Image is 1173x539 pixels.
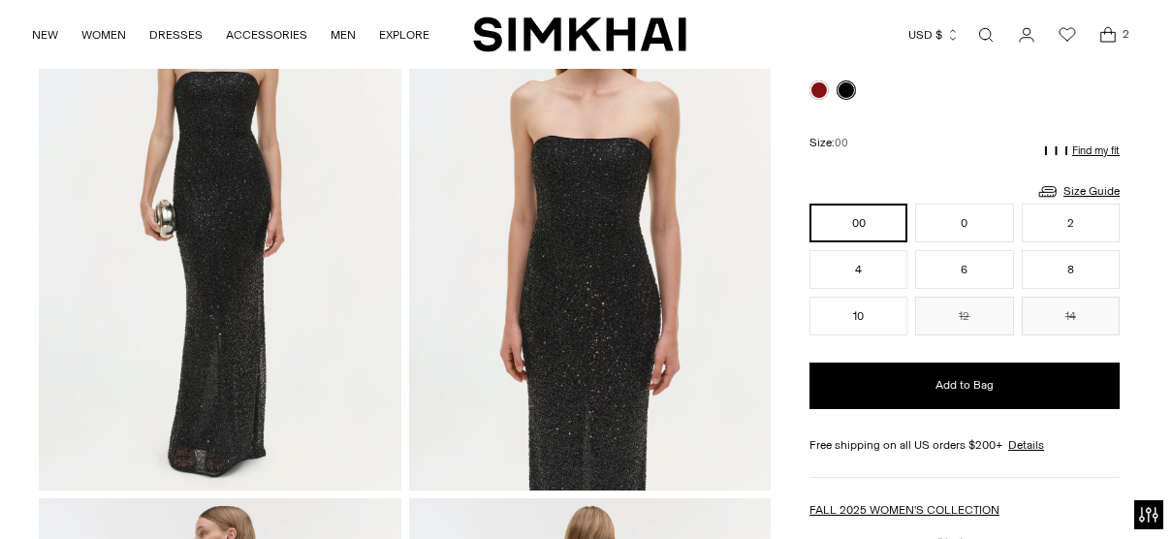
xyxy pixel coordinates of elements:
span: 2 [1118,25,1135,43]
a: Open search modal [967,16,1005,54]
button: 12 [915,297,1013,335]
button: USD $ [908,14,960,56]
button: Add to Bag [809,363,1120,409]
button: 00 [809,204,907,242]
a: Size Guide [1036,179,1120,204]
span: Add to Bag [935,377,994,394]
a: FALL 2025 WOMEN'S COLLECTION [809,503,999,517]
a: EXPLORE [379,14,429,56]
button: 8 [1022,250,1120,289]
button: 4 [809,250,907,289]
a: Go to the account page [1007,16,1046,54]
button: 6 [915,250,1013,289]
a: Open cart modal [1089,16,1127,54]
button: 0 [915,204,1013,242]
a: WOMEN [81,14,126,56]
a: SIMKHAI [473,16,686,53]
div: Free shipping on all US orders $200+ [809,436,1120,454]
a: ACCESSORIES [226,14,307,56]
button: 14 [1022,297,1120,335]
button: 2 [1022,204,1120,242]
a: NEW [32,14,58,56]
a: Wishlist [1048,16,1087,54]
button: 10 [809,297,907,335]
a: DRESSES [149,14,203,56]
a: Details [1008,436,1044,454]
label: Size: [809,134,848,152]
a: MEN [331,14,356,56]
iframe: Sign Up via Text for Offers [16,465,195,523]
span: 00 [835,137,848,149]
